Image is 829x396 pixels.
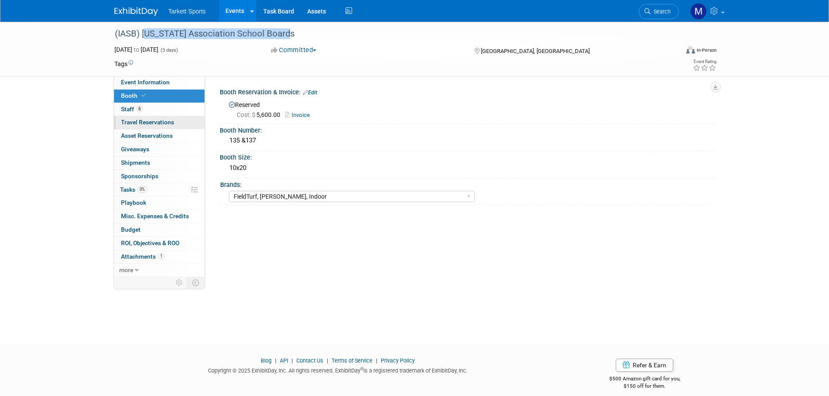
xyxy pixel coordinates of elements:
[112,26,666,42] div: (IASB) [US_STATE] Association School Boards
[628,45,717,58] div: Event Format
[119,266,133,273] span: more
[261,357,272,364] a: Blog
[280,357,288,364] a: API
[114,156,205,170] a: Shipments
[220,86,715,97] div: Booth Reservation & Invoice:
[574,369,715,389] div: $500 Amazon gift card for you,
[696,47,717,53] div: In-Person
[268,46,320,55] button: Committed
[121,92,148,99] span: Booth
[121,173,158,180] span: Sponsorships
[220,151,715,162] div: Booth Size:
[121,106,143,113] span: Staff
[114,196,205,210] a: Playbook
[120,186,147,193] span: Tasks
[121,253,164,260] span: Attachments
[303,90,317,96] a: Edit
[114,143,205,156] a: Giveaways
[114,365,562,375] div: Copyright © 2025 ExhibitDay, Inc. All rights reserved. ExhibitDay is a registered trademark of Ex...
[481,48,590,54] span: [GEOGRAPHIC_DATA], [GEOGRAPHIC_DATA]
[172,277,187,288] td: Personalize Event Tab Strip
[693,60,716,64] div: Event Rating
[160,47,178,53] span: (3 days)
[114,264,205,277] a: more
[574,383,715,390] div: $150 off for them.
[121,119,174,126] span: Travel Reservations
[114,130,205,143] a: Asset Reservations
[237,111,284,118] span: 5,600.00
[141,93,146,98] i: Booth reservation complete
[114,90,205,103] a: Booth
[132,46,141,53] span: to
[121,159,150,166] span: Shipments
[114,103,205,116] a: Staff8
[114,170,205,183] a: Sponsorships
[226,134,708,147] div: 135 &137
[114,116,205,129] a: Travel Reservations
[121,199,146,206] span: Playbook
[332,357,373,364] a: Terms of Service
[114,183,205,196] a: Tasks0%
[616,359,673,372] a: Refer & Earn
[285,112,314,118] a: Invoice
[220,124,715,135] div: Booth Number:
[114,250,205,263] a: Attachments1
[114,210,205,223] a: Misc. Expenses & Credits
[121,132,173,139] span: Asset Reservations
[121,213,189,220] span: Misc. Expenses & Credits
[121,146,149,153] span: Giveaways
[381,357,415,364] a: Privacy Policy
[168,8,206,15] span: Tarkett Sports
[121,226,141,233] span: Budget
[114,46,158,53] span: [DATE] [DATE]
[296,357,323,364] a: Contact Us
[138,186,147,193] span: 0%
[136,106,143,112] span: 8
[114,7,158,16] img: ExhibitDay
[220,178,711,189] div: Brands:
[325,357,330,364] span: |
[114,237,205,250] a: ROI, Objectives & ROO
[237,111,256,118] span: Cost: $
[690,3,707,20] img: megan powell
[158,253,164,260] span: 1
[114,76,205,89] a: Event Information
[121,240,179,246] span: ROI, Objectives & ROO
[651,8,671,15] span: Search
[187,277,205,288] td: Toggle Event Tabs
[226,98,708,120] div: Reserved
[374,357,379,364] span: |
[360,366,363,371] sup: ®
[114,223,205,236] a: Budget
[686,47,695,53] img: Format-Inperson.png
[226,161,708,175] div: 10x20
[639,4,679,19] a: Search
[289,357,295,364] span: |
[121,79,170,86] span: Event Information
[114,60,133,68] td: Tags
[273,357,279,364] span: |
